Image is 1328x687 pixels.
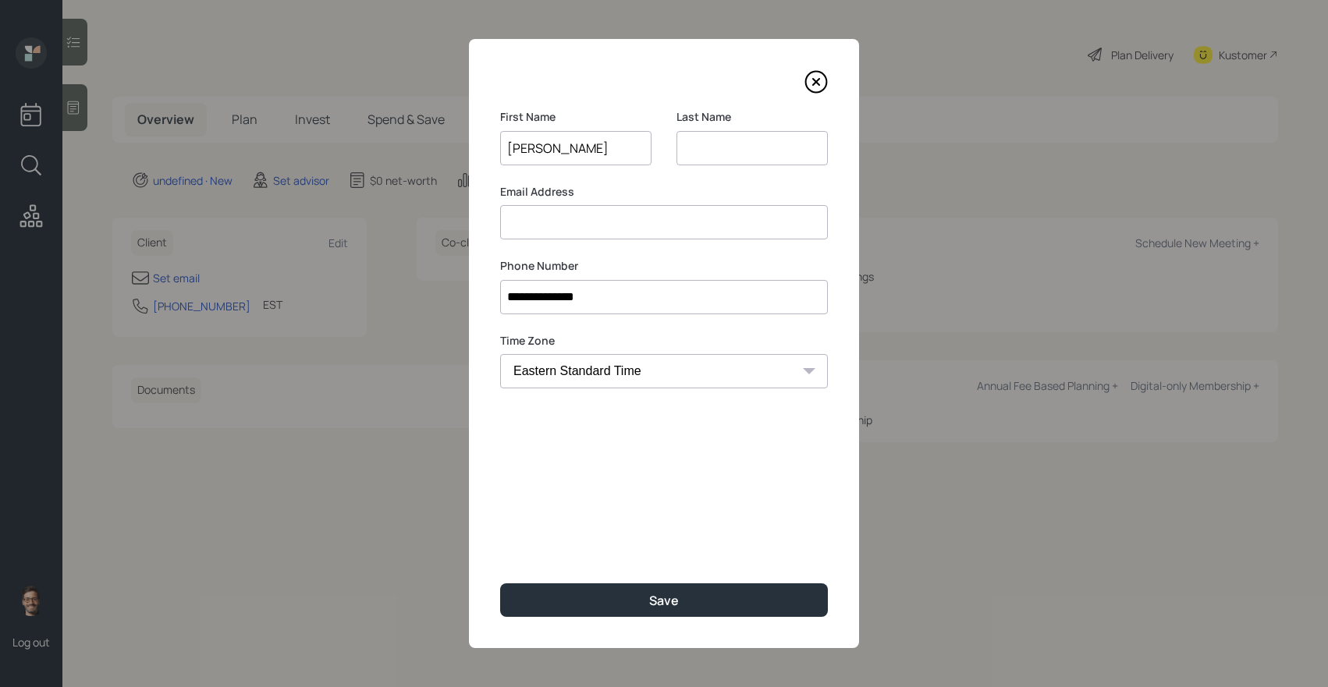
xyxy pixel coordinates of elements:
button: Save [500,583,828,617]
div: Save [649,592,679,609]
label: Last Name [676,109,828,125]
label: Time Zone [500,333,828,349]
label: First Name [500,109,652,125]
label: Email Address [500,184,828,200]
label: Phone Number [500,258,828,274]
